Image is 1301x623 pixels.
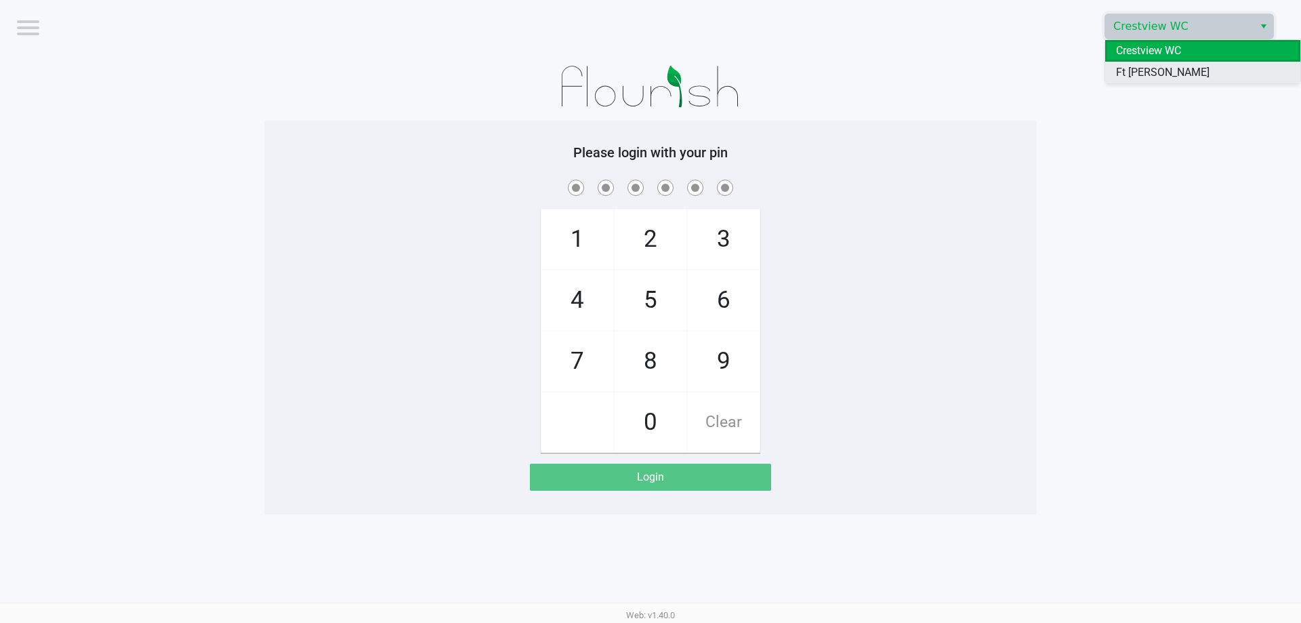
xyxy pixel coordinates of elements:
span: Web: v1.40.0 [626,610,675,620]
span: Crestview WC [1116,43,1181,59]
span: 7 [541,331,613,391]
span: Crestview WC [1113,18,1245,35]
span: 1 [541,209,613,269]
span: 5 [615,270,686,330]
button: Select [1254,14,1273,39]
span: 8 [615,331,686,391]
span: 0 [615,393,686,452]
span: 3 [688,209,760,269]
h5: Please login with your pin [274,144,1027,161]
span: 6 [688,270,760,330]
span: Ft [PERSON_NAME][GEOGRAPHIC_DATA] [1116,64,1289,97]
span: 9 [688,331,760,391]
span: 2 [615,209,686,269]
span: Clear [688,393,760,452]
span: 4 [541,270,613,330]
